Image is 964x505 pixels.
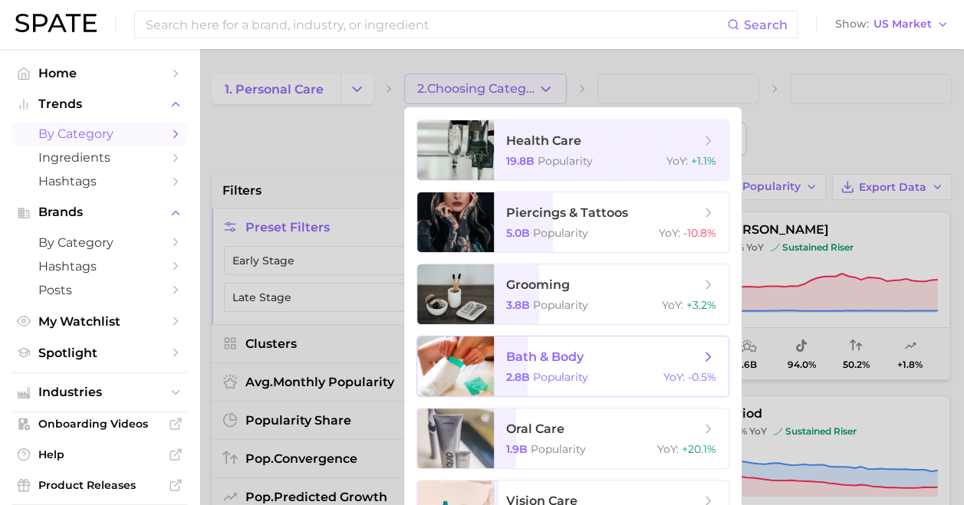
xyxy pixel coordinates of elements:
[38,417,161,431] span: Onboarding Videos
[38,314,161,329] span: My Watchlist
[12,254,187,278] a: Hashtags
[12,381,187,404] button: Industries
[744,18,788,32] span: Search
[691,154,716,168] span: +1.1%
[506,226,530,240] span: 5.0b
[38,66,161,80] span: Home
[12,341,187,365] a: Spotlight
[12,146,187,169] a: Ingredients
[38,385,161,399] span: Industries
[506,205,628,220] span: piercings & tattoos
[38,205,161,219] span: Brands
[12,122,187,146] a: by Category
[38,174,161,189] span: Hashtags
[12,231,187,254] a: by Category
[506,370,530,384] span: 2.8b
[38,97,161,111] span: Trends
[831,15,952,34] button: ShowUS Market
[835,20,869,28] span: Show
[533,226,588,240] span: Popularity
[659,226,680,240] span: YoY :
[38,283,161,297] span: Posts
[12,169,187,193] a: Hashtags
[688,370,716,384] span: -0.5%
[686,298,716,312] span: +3.2%
[538,154,593,168] span: Popularity
[38,235,161,250] span: by Category
[12,310,187,333] a: My Watchlist
[874,20,932,28] span: US Market
[506,277,570,292] span: grooming
[663,370,685,384] span: YoY :
[12,61,187,85] a: Home
[682,442,716,456] span: +20.1%
[38,478,161,492] span: Product Releases
[38,259,161,274] span: Hashtags
[666,154,688,168] span: YoY :
[38,150,161,165] span: Ingredients
[12,443,187,466] a: Help
[38,448,161,461] span: Help
[683,226,716,240] span: -10.8%
[38,346,161,360] span: Spotlight
[657,442,679,456] span: YoY :
[506,133,581,148] span: health care
[506,154,535,168] span: 19.8b
[533,370,588,384] span: Popularity
[38,126,161,141] span: by Category
[15,14,97,32] img: SPATE
[662,298,683,312] span: YoY :
[506,349,584,364] span: bath & body
[12,201,187,224] button: Brands
[506,298,530,312] span: 3.8b
[531,442,586,456] span: Popularity
[506,421,564,436] span: oral care
[533,298,588,312] span: Popularity
[12,474,187,497] a: Product Releases
[144,11,727,38] input: Search here for a brand, industry, or ingredient
[12,278,187,302] a: Posts
[506,442,528,456] span: 1.9b
[12,93,187,116] button: Trends
[12,412,187,435] a: Onboarding Videos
